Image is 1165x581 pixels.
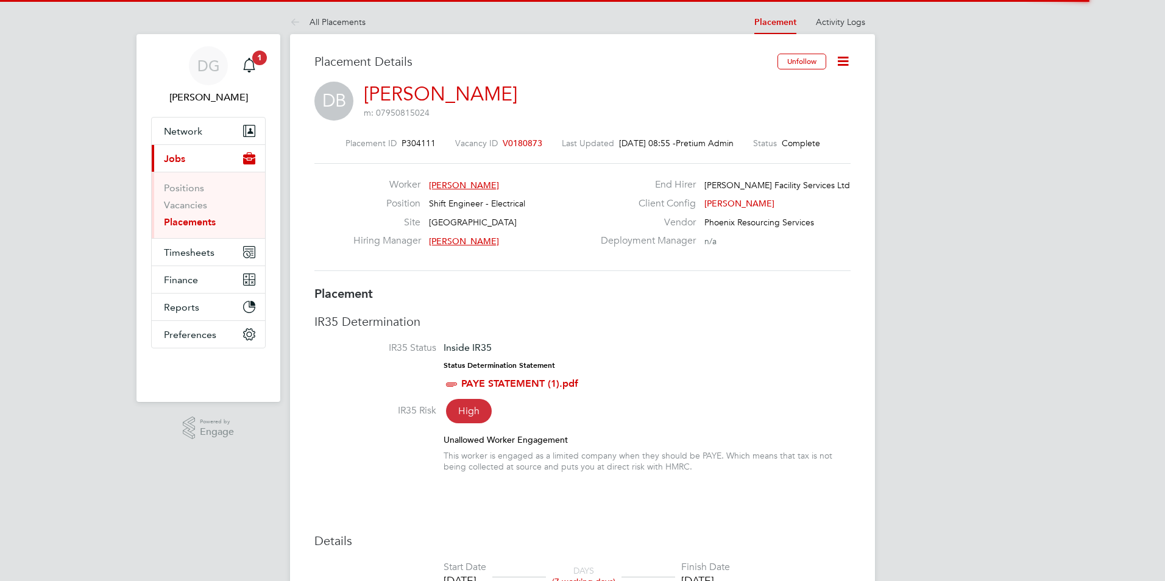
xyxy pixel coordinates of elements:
img: fastbook-logo-retina.png [152,361,266,380]
label: Hiring Manager [353,234,420,247]
a: Activity Logs [816,16,865,27]
span: [PERSON_NAME] Facility Services Ltd [704,180,850,191]
label: Worker [353,178,420,191]
span: Engage [200,427,234,437]
h3: IR35 Determination [314,314,851,329]
span: Pretium Admin [676,138,734,149]
span: DB [314,82,353,121]
span: Powered by [200,417,234,427]
span: 1 [252,51,267,65]
div: Jobs [152,172,265,238]
span: Phoenix Resourcing Services [704,217,814,228]
label: Site [353,216,420,229]
label: Status [753,138,777,149]
a: 1 [237,46,261,85]
button: Preferences [152,321,265,348]
span: P304111 [402,138,436,149]
label: Last Updated [562,138,614,149]
b: Placement [314,286,373,301]
button: Jobs [152,145,265,172]
div: Start Date [444,561,486,574]
a: Powered byEngage [183,417,235,440]
a: Positions [164,182,204,194]
span: DG [197,58,220,74]
a: DG[PERSON_NAME] [151,46,266,105]
span: Finance [164,274,198,286]
span: Daniel Gwynn [151,90,266,105]
a: Vacancies [164,199,207,211]
span: Preferences [164,329,216,340]
span: Jobs [164,153,185,164]
button: Unfollow [777,54,826,69]
label: Deployment Manager [593,234,696,247]
label: Position [353,197,420,210]
h3: Details [314,533,851,549]
div: Unallowed Worker Engagement [444,434,851,445]
span: Complete [782,138,820,149]
span: n/a [704,236,717,247]
strong: Status Determination Statement [444,361,555,370]
a: Go to home page [151,361,266,380]
div: Finish Date [681,561,730,574]
div: This worker is engaged as a limited company when they should be PAYE. Which means that tax is not... [444,450,851,472]
span: Reports [164,301,199,313]
h3: Placement Details [314,54,768,69]
label: Placement ID [345,138,397,149]
button: Reports [152,294,265,320]
span: Network [164,125,202,137]
a: Placements [164,216,216,228]
label: IR35 Risk [314,404,436,417]
label: Vendor [593,216,696,229]
span: [PERSON_NAME] [429,236,499,247]
a: [PERSON_NAME] [364,82,517,106]
span: [PERSON_NAME] [429,180,499,191]
span: High [446,399,492,423]
label: Client Config [593,197,696,210]
a: All Placements [290,16,366,27]
span: [GEOGRAPHIC_DATA] [429,217,517,228]
span: [DATE] 08:55 - [619,138,676,149]
span: [PERSON_NAME] [704,198,774,209]
nav: Main navigation [136,34,280,402]
span: m: 07950815024 [364,107,430,118]
a: PAYE STATEMENT (1).pdf [461,378,578,389]
span: V0180873 [503,138,542,149]
a: Placement [754,17,796,27]
label: Vacancy ID [455,138,498,149]
button: Timesheets [152,239,265,266]
span: Timesheets [164,247,214,258]
label: IR35 Status [314,342,436,354]
button: Network [152,118,265,144]
span: Shift Engineer - Electrical [429,198,525,209]
span: Inside IR35 [444,342,492,353]
label: End Hirer [593,178,696,191]
button: Finance [152,266,265,293]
